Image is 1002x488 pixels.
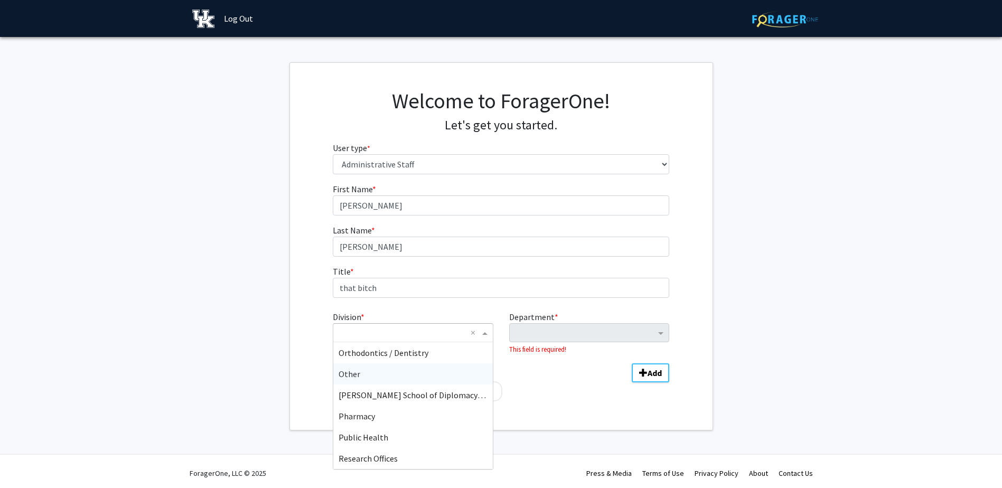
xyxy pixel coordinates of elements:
[333,184,372,194] span: First Name
[749,468,768,478] a: About
[192,10,215,28] img: University of Kentucky Logo
[339,432,388,443] span: Public Health
[648,368,662,378] b: Add
[339,390,585,400] span: [PERSON_NAME] School of Diplomacy and International Commerce
[8,440,45,480] iframe: Chat
[333,142,370,154] label: User type
[339,453,398,464] span: Research Offices
[333,118,669,133] h4: Let's get you started.
[501,311,677,355] div: Department
[339,369,360,379] span: Other
[333,342,493,470] ng-dropdown-panel: Options list
[632,363,669,382] button: Add Division/Department
[325,311,501,355] div: Division
[779,468,813,478] a: Contact Us
[333,225,371,236] span: Last Name
[339,348,428,358] span: Orthodontics / Dentistry
[586,468,632,478] a: Press & Media
[752,11,818,27] img: ForagerOne Logo
[471,326,480,339] span: Clear all
[333,266,350,277] span: Title
[695,468,738,478] a: Privacy Policy
[333,323,493,342] ng-select: Division
[339,411,375,421] span: Pharmacy
[509,345,566,353] small: This field is required!
[642,468,684,478] a: Terms of Use
[509,323,669,342] ng-select: Department
[333,88,669,114] h1: Welcome to ForagerOne!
